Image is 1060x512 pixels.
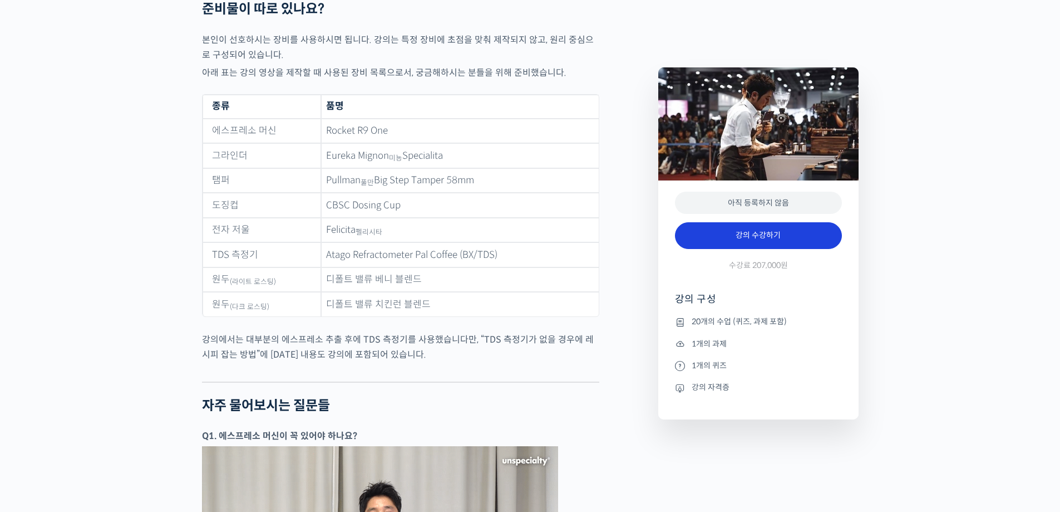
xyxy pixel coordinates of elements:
[203,119,321,144] td: 에스프레소 머신
[729,260,788,271] span: 수강료 207,000원
[321,267,599,292] td: 디폴트 밸류 베니 블렌드
[203,95,321,119] th: 종류
[361,178,374,187] sub: 풀만
[202,397,330,414] strong: 자주 물어보시는 질문들
[203,218,321,243] td: 전자 저울
[675,337,842,350] li: 1개의 과제
[102,370,115,379] span: 대화
[230,303,269,311] sub: (다크 로스팅)
[203,193,321,218] td: 도징컵
[203,292,321,316] td: 원두
[675,381,842,394] li: 강의 자격증
[73,353,144,381] a: 대화
[35,370,42,379] span: 홈
[321,292,599,316] td: 디폴트 밸류 치킨런 블렌드
[230,277,276,286] sub: (라이트 로스팅)
[675,222,842,249] a: 강의 수강하기
[321,193,599,218] td: CBSC Dosing Cup
[144,353,214,381] a: 설정
[202,332,599,362] p: 강의에서는 대부분의 에스프레소 추출 후에 TDS 측정기를 사용했습니다만, “TDS 측정기가 없을 경우에 레시피 잡는 방법”에 [DATE] 내용도 강의에 포함되어 있습니다.
[203,267,321,292] td: 원두
[675,292,842,315] h4: 강의 구성
[203,168,321,193] td: 탬퍼
[675,315,842,329] li: 20개의 수업 (퀴즈, 과제 포함)
[321,119,599,144] td: Rocket R9 One
[321,218,599,243] td: Felicita
[321,168,599,193] td: Pullman Big Step Tamper 58mm
[202,65,599,80] p: 아래 표는 강의 영상을 제작할 때 사용된 장비 목록으로서, 궁금해하시는 분들을 위해 준비했습니다.
[202,32,599,62] p: 본인이 선호하시는 장비를 사용하시면 됩니다. 강의는 특정 장비에 초점을 맞춰 제작되지 않고, 원리 중심으로 구성되어 있습니다.
[321,242,599,267] td: Atago Refractometer Pal Coffee (BX/TDS)
[3,353,73,381] a: 홈
[202,430,357,442] strong: Q1. 에스프레소 머신이 꼭 있어야 하나요?
[356,228,382,237] sub: 펠리시타
[675,359,842,372] li: 1개의 퀴즈
[203,242,321,267] td: TDS 측정기
[202,1,324,17] strong: 준비물이 따로 있나요?
[321,95,599,119] th: 품명
[675,192,842,214] div: 아직 등록하지 않음
[203,143,321,168] td: 그라인더
[321,143,599,168] td: Eureka Mignon Specialita
[172,370,185,379] span: 설정
[389,154,402,163] sub: 미뇽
